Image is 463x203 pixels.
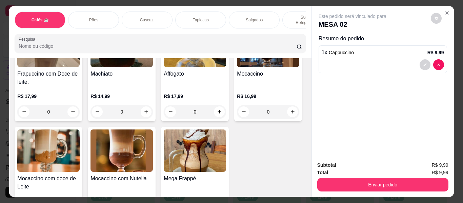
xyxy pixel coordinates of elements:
[238,106,249,117] button: decrease-product-quantity
[432,169,448,176] span: R$ 9,99
[90,93,153,100] p: R$ 14,99
[165,106,176,117] button: decrease-product-quantity
[164,129,226,172] img: product-image
[287,106,298,117] button: increase-product-quantity
[19,43,297,49] input: Pesquisa
[317,162,336,168] strong: Subtotal
[214,106,225,117] button: increase-product-quantity
[90,129,153,172] img: product-image
[433,59,444,70] button: decrease-product-quantity
[317,170,328,175] strong: Total
[319,35,447,43] p: Resumo do pedido
[32,17,49,23] p: Cafés ☕
[329,50,354,55] span: Cappuccino
[322,48,354,57] p: 1 x
[164,175,226,183] h4: Mega Frappé
[67,106,78,117] button: increase-product-quantity
[193,17,209,23] p: Tapiocas
[17,129,80,172] img: product-image
[19,106,29,117] button: decrease-product-quantity
[319,13,386,20] p: Este pedido será vinculado para
[246,17,263,23] p: Salgados
[140,17,155,23] p: Cuscuz.
[19,36,38,42] label: Pesquisa
[432,161,448,169] span: R$ 9,99
[90,70,153,78] h4: Machiato
[17,93,80,100] p: R$ 17,99
[420,59,430,70] button: decrease-product-quantity
[237,93,299,100] p: R$ 16,99
[164,70,226,78] h4: Affogato
[319,20,386,29] p: MESA 02
[141,106,152,117] button: increase-product-quantity
[237,70,299,78] h4: Mocaccino
[317,178,448,191] button: Enviar pedido
[17,175,80,191] h4: Mocaccino com doce de Leite
[164,93,226,100] p: R$ 17,99
[442,7,452,18] button: Close
[431,13,442,24] button: decrease-product-quantity
[89,17,98,23] p: Pães
[288,15,327,25] p: Sucos e Refrigerantes
[92,106,103,117] button: decrease-product-quantity
[427,49,444,56] p: R$ 9,99
[90,175,153,183] h4: Mocaccino com Nutella
[17,70,80,86] h4: Frapuccino com Doce de leite.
